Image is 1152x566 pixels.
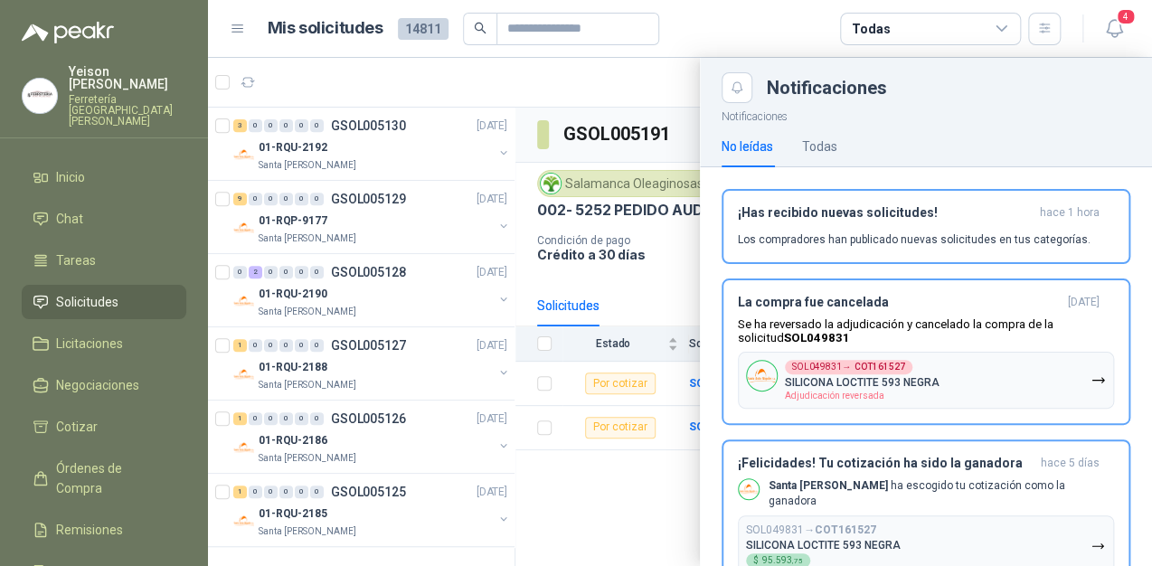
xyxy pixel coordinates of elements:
[474,22,486,34] span: search
[769,478,1114,509] p: ha escogido tu cotización como la ganadora
[747,361,777,391] img: Company Logo
[1068,295,1100,310] span: [DATE]
[762,556,803,565] span: 95.593
[22,285,186,319] a: Solicitudes
[852,19,890,39] div: Todas
[1116,8,1136,25] span: 4
[722,137,773,156] div: No leídas
[1041,456,1100,471] span: hace 5 días
[738,317,1114,344] p: Se ha reversado la adjudicación y cancelado la compra de la solicitud
[722,278,1130,425] button: La compra fue cancelada[DATE] Se ha reversado la adjudicación y cancelado la compra de la solicit...
[22,410,186,444] a: Cotizar
[69,94,186,127] p: Ferretería [GEOGRAPHIC_DATA][PERSON_NAME]
[769,479,888,492] b: Santa [PERSON_NAME]
[792,557,803,565] span: ,75
[22,202,186,236] a: Chat
[398,18,449,40] span: 14811
[22,160,186,194] a: Inicio
[56,417,98,437] span: Cotizar
[1098,13,1130,45] button: 4
[855,363,905,372] b: COT161527
[56,520,123,540] span: Remisiones
[785,391,884,401] span: Adjudicación reversada
[784,331,850,344] b: SOL049831
[56,209,83,229] span: Chat
[268,15,383,42] h1: Mis solicitudes
[22,513,186,547] a: Remisiones
[722,189,1130,264] button: ¡Has recibido nuevas solicitudes!hace 1 hora Los compradores han publicado nuevas solicitudes en ...
[738,205,1033,221] h3: ¡Has recibido nuevas solicitudes!
[815,524,876,536] b: COT161527
[22,368,186,402] a: Negociaciones
[785,360,912,374] div: SOL049831 →
[738,231,1091,248] p: Los compradores han publicado nuevas solicitudes en tus categorías.
[22,243,186,278] a: Tareas
[739,479,759,499] img: Company Logo
[767,79,1130,97] div: Notificaciones
[738,295,1061,310] h3: La compra fue cancelada
[700,103,1152,126] p: Notificaciones
[56,375,139,395] span: Negociaciones
[23,79,57,113] img: Company Logo
[56,458,169,498] span: Órdenes de Compra
[56,250,96,270] span: Tareas
[56,167,85,187] span: Inicio
[738,456,1034,471] h3: ¡Felicidades! Tu cotización ha sido la ganadora
[1040,205,1100,221] span: hace 1 hora
[22,451,186,505] a: Órdenes de Compra
[22,326,186,361] a: Licitaciones
[746,539,901,552] p: SILICONA LOCTITE 593 NEGRA
[56,292,118,312] span: Solicitudes
[722,72,752,103] button: Close
[22,22,114,43] img: Logo peakr
[738,352,1114,409] button: Company LogoSOL049831→COT161527SILICONA LOCTITE 593 NEGRAAdjudicación reversada
[69,65,186,90] p: Yeison [PERSON_NAME]
[56,334,123,354] span: Licitaciones
[785,376,940,389] p: SILICONA LOCTITE 593 NEGRA
[746,524,876,537] p: SOL049831 →
[802,137,837,156] div: Todas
